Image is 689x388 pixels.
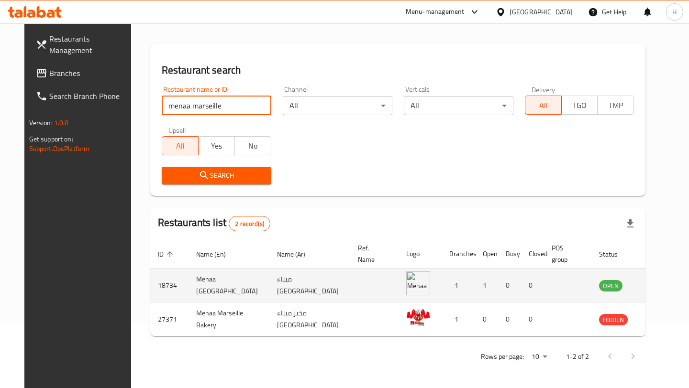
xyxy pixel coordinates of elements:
td: 0 [475,302,498,336]
td: 0 [498,269,521,302]
button: TGO [561,96,598,115]
td: Menaa Marseille Bakery [189,302,269,336]
span: OPEN [599,280,622,291]
div: All [404,96,513,115]
td: ميناء [GEOGRAPHIC_DATA] [269,269,350,302]
span: Name (Ar) [277,248,318,260]
th: Closed [521,239,544,269]
div: Rows per page: [528,350,551,364]
button: No [234,136,271,155]
p: 1-2 of 2 [566,351,589,363]
p: Rows per page: [481,351,524,363]
span: Branches [49,67,132,79]
input: Search for restaurant name or ID.. [162,96,271,115]
td: 1 [442,302,475,336]
td: 1 [475,269,498,302]
div: All [283,96,392,115]
span: ID [158,248,176,260]
td: 1 [442,269,475,302]
th: Open [475,239,498,269]
span: H [672,7,677,17]
td: Menaa [GEOGRAPHIC_DATA] [189,269,269,302]
button: Search [162,167,271,184]
h2: Menu management [150,9,244,24]
h2: Restaurant search [162,63,634,77]
div: Menu-management [406,6,465,18]
span: Status [599,248,630,260]
a: Restaurants Management [28,27,139,62]
div: Total records count [229,216,270,231]
td: 27371 [150,302,189,336]
a: Branches [28,62,139,85]
a: Search Branch Phone [28,85,139,108]
div: [GEOGRAPHIC_DATA] [510,7,573,17]
span: Name (En) [196,248,238,260]
span: 1.0.0 [54,117,69,129]
span: Ref. Name [358,242,387,265]
span: TGO [566,98,594,112]
button: TMP [597,96,634,115]
span: TMP [601,98,630,112]
span: Get support on: [29,133,73,145]
th: Busy [498,239,521,269]
span: Search [169,170,264,182]
th: Logo [399,239,442,269]
td: 0 [521,302,544,336]
span: All [166,139,195,153]
label: Upsell [168,127,186,133]
span: Yes [202,139,231,153]
td: مخبز ميناء [GEOGRAPHIC_DATA] [269,302,350,336]
span: Version: [29,117,53,129]
div: HIDDEN [599,314,628,325]
label: Delivery [532,86,556,93]
span: Restaurants Management [49,33,132,56]
table: enhanced table [150,239,675,336]
span: All [529,98,558,112]
button: Yes [198,136,235,155]
button: All [162,136,199,155]
div: OPEN [599,280,622,291]
th: Action [642,239,675,269]
img: Menaa Marseille Bakery [406,305,430,329]
span: 2 record(s) [229,219,270,228]
h2: Restaurants list [158,216,270,231]
td: 0 [521,269,544,302]
span: Search Branch Phone [49,90,132,102]
span: HIDDEN [599,314,628,325]
span: POS group [552,242,580,265]
img: Menaa Marseille [406,271,430,295]
td: 18734 [150,269,189,302]
div: Export file [619,212,642,235]
th: Branches [442,239,475,269]
button: All [525,96,562,115]
td: 0 [498,302,521,336]
span: No [239,139,267,153]
a: Support.OpsPlatform [29,142,90,155]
